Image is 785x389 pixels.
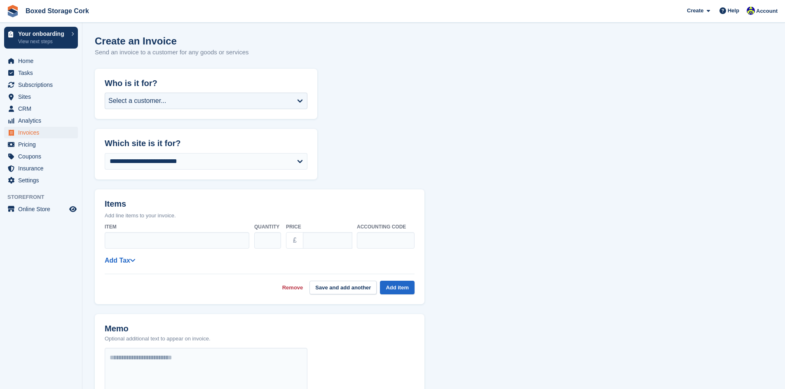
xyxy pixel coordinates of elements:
a: menu [4,151,78,162]
a: Your onboarding View next steps [4,27,78,49]
a: menu [4,67,78,79]
p: Send an invoice to a customer for any goods or services [95,48,249,57]
a: menu [4,79,78,91]
span: Invoices [18,127,68,138]
a: Add Tax [105,257,135,264]
label: Accounting code [357,223,415,231]
label: Quantity [254,223,281,231]
span: Sites [18,91,68,102]
a: menu [4,115,78,126]
h2: Memo [105,324,211,333]
div: Select a customer... [108,96,166,106]
span: Account [756,7,778,15]
a: menu [4,163,78,174]
label: Item [105,223,249,231]
span: Storefront [7,193,82,201]
a: menu [4,91,78,102]
button: Add item [380,281,415,294]
h1: Create an Invoice [95,35,249,47]
span: CRM [18,103,68,114]
span: Create [687,7,703,15]
a: Boxed Storage Cork [22,4,92,18]
a: Remove [282,284,303,292]
label: Price [286,223,352,231]
p: Optional additional text to appear on invoice. [105,335,211,343]
span: Subscriptions [18,79,68,91]
a: menu [4,203,78,215]
span: Online Store [18,203,68,215]
a: menu [4,127,78,138]
a: menu [4,175,78,186]
p: View next steps [18,38,67,45]
span: Home [18,55,68,67]
h2: Which site is it for? [105,139,307,148]
a: menu [4,103,78,114]
p: Your onboarding [18,31,67,37]
h2: Items [105,199,415,210]
img: stora-icon-8386f47178a22dfd0bd8f6a31ec36ba5ce8667c1dd55bd0f319d3a0aa187defe.svg [7,5,19,17]
span: Tasks [18,67,68,79]
span: Analytics [18,115,68,126]
span: Settings [18,175,68,186]
a: menu [4,55,78,67]
a: menu [4,139,78,150]
button: Save and add another [309,281,377,294]
span: Coupons [18,151,68,162]
h2: Who is it for? [105,79,307,88]
span: Help [728,7,739,15]
span: Insurance [18,163,68,174]
a: Preview store [68,204,78,214]
p: Add line items to your invoice. [105,212,415,220]
img: Vincent [747,7,755,15]
span: Pricing [18,139,68,150]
